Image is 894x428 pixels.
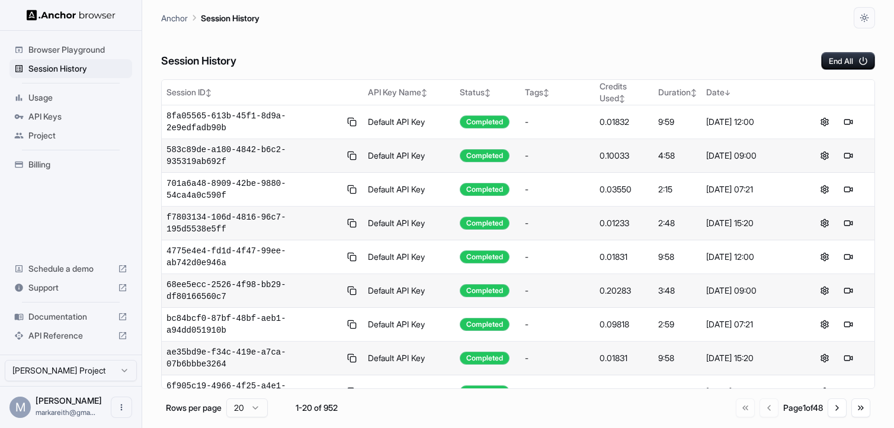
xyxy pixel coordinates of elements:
div: Completed [460,385,510,398]
td: Default API Key [363,207,455,240]
p: Rows per page [166,402,222,414]
div: Schedule a demo [9,259,132,278]
span: bc84bcf0-87bf-48bf-aeb1-a94dd051910b [166,313,340,336]
div: 3:48 [658,285,697,297]
button: Open menu [111,397,132,418]
button: End All [821,52,875,70]
div: Browser Playground [9,40,132,59]
div: API Key Name [368,86,450,98]
td: Default API Key [363,240,455,274]
div: 9:59 [658,116,697,128]
td: Default API Key [363,342,455,375]
div: 4:58 [658,150,697,162]
div: - [525,251,590,263]
span: Schedule a demo [28,263,113,275]
div: 0.01831 [600,352,649,364]
span: Mark Reith [36,395,102,406]
span: 68ee5ecc-2526-4f98-bb29-df80166560c7 [166,279,340,303]
div: [DATE] 09:00 [706,150,794,162]
div: Session History [9,59,132,78]
div: Credits Used [600,81,649,104]
span: ↕ [691,88,697,97]
span: 583c89de-a180-4842-b6c2-935319ab692f [166,144,340,168]
td: Default API Key [363,308,455,342]
div: [DATE] 09:00 [706,285,794,297]
span: Support [28,282,113,294]
span: ↕ [206,88,212,97]
div: [DATE] 12:00 [706,386,794,398]
div: - [525,116,590,128]
div: Completed [460,183,510,196]
div: M [9,397,31,418]
div: 3:47 [658,386,697,398]
h6: Session History [161,53,236,70]
div: - [525,217,590,229]
div: 2:59 [658,318,697,330]
div: API Reference [9,326,132,345]
span: Usage [28,92,127,104]
div: [DATE] 12:00 [706,116,794,128]
div: 0.01831 [600,251,649,263]
div: Completed [460,284,510,297]
div: [DATE] 12:00 [706,251,794,263]
span: ↕ [485,88,491,97]
span: Session History [28,63,127,75]
div: - [525,352,590,364]
div: [DATE] 07:21 [706,318,794,330]
span: ↓ [725,88,730,97]
span: Billing [28,159,127,170]
div: Completed [460,217,510,230]
div: - [525,318,590,330]
div: Support [9,278,132,297]
div: 0.10033 [600,150,649,162]
span: ↕ [543,88,549,97]
div: Usage [9,88,132,107]
div: Documentation [9,307,132,326]
div: - [525,150,590,162]
td: Default API Key [363,139,455,173]
div: 0.20283 [600,285,649,297]
p: Session History [201,12,259,24]
span: Project [28,130,127,141]
span: ↕ [619,94,625,103]
span: ↕ [421,88,427,97]
div: 0.01233 [600,217,649,229]
span: 701a6a48-8909-42be-9880-54ca4a0c590f [166,178,340,201]
nav: breadcrumb [161,11,259,24]
td: Default API Key [363,274,455,308]
div: [DATE] 15:20 [706,217,794,229]
div: Completed [460,318,510,331]
div: Session ID [166,86,358,98]
div: Project [9,126,132,145]
div: Completed [460,149,510,162]
p: Anchor [161,12,188,24]
div: 9:58 [658,352,697,364]
td: Default API Key [363,105,455,139]
span: markareith@gmail.com [36,408,95,417]
div: Status [460,86,515,98]
div: Duration [658,86,697,98]
span: API Keys [28,111,127,123]
div: 2:15 [658,184,697,195]
div: Date [706,86,794,98]
div: 0.01832 [600,116,649,128]
div: Page 1 of 48 [783,402,823,414]
img: Anchor Logo [27,9,116,21]
span: API Reference [28,330,113,342]
div: API Keys [9,107,132,126]
div: 2:48 [658,217,697,229]
span: 8fa05565-613b-45f1-8d9a-2e9edfadb90b [166,110,340,134]
div: Tags [525,86,590,98]
span: Browser Playground [28,44,127,56]
td: Default API Key [363,375,455,409]
div: 0.09818 [600,318,649,330]
td: Default API Key [363,173,455,207]
span: 4775e4e4-fd1d-4f47-99ee-ab742d0e946a [166,245,340,269]
span: f7803134-106d-4816-96c7-195d5538e5ff [166,211,340,235]
div: 9:58 [658,251,697,263]
div: Completed [460,352,510,365]
span: 6f905c19-4966-4f25-a4e1-6be98b9d3b64 [166,380,340,404]
div: 0.01315 [600,386,649,398]
div: Billing [9,155,132,174]
div: - [525,285,590,297]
